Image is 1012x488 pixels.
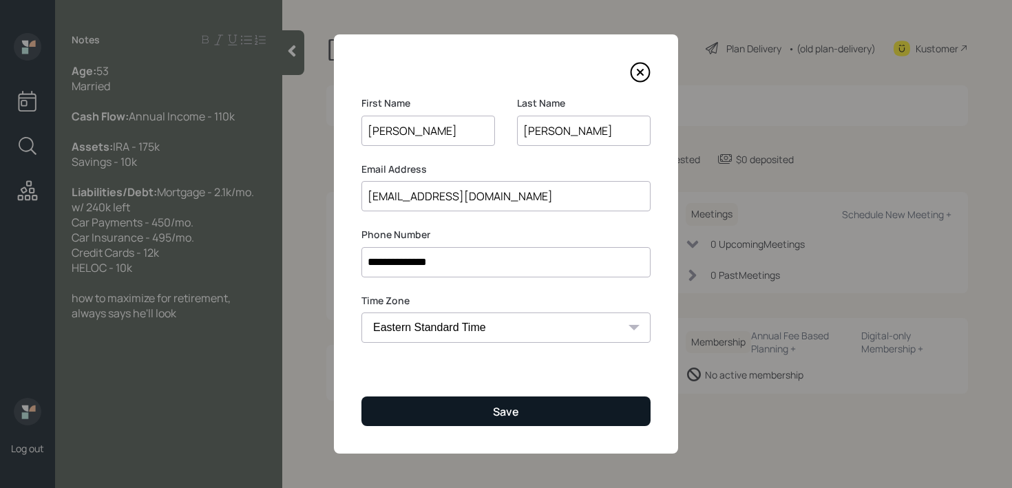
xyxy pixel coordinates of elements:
div: Save [493,404,519,419]
label: First Name [361,96,495,110]
label: Phone Number [361,228,651,242]
button: Save [361,396,651,426]
label: Email Address [361,162,651,176]
label: Time Zone [361,294,651,308]
label: Last Name [517,96,651,110]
